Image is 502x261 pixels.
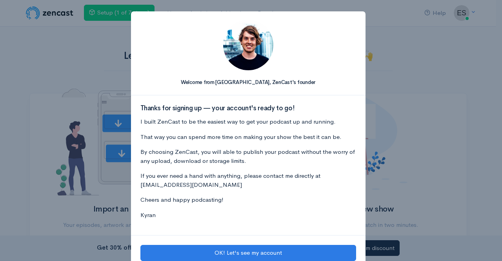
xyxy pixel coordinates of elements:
p: Cheers and happy podcasting! [140,195,356,204]
p: If you ever need a hand with anything, please contact me directly at [EMAIL_ADDRESS][DOMAIN_NAME] [140,172,356,189]
h3: Thanks for signing up — your account's ready to go! [140,105,356,112]
h5: Welcome from [GEOGRAPHIC_DATA], ZenCast's founder [140,80,356,85]
p: That way you can spend more time on making your show the best it can be. [140,133,356,142]
p: By choosing ZenCast, you will able to publish your podcast without the worry of any upload, downl... [140,148,356,165]
button: OK! Let's see my account [140,245,356,261]
iframe: gist-messenger-bubble-iframe [475,234,494,253]
p: I built ZenCast to be the easiest way to get your podcast up and running. [140,117,356,126]
p: Kyran [140,211,356,220]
